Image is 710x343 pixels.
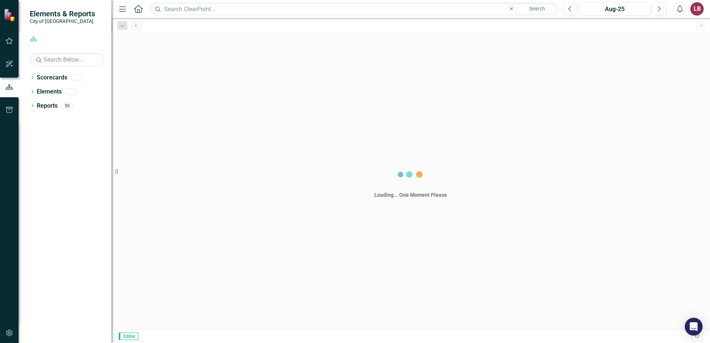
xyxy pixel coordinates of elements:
input: Search ClearPoint... [150,3,558,16]
a: Scorecards [37,73,67,82]
small: City of [GEOGRAPHIC_DATA] [30,18,95,24]
span: Search [529,6,545,12]
img: ClearPoint Strategy [4,9,17,22]
button: Aug-25 [579,2,650,16]
div: 50 [61,102,73,109]
span: Editor [119,333,139,340]
a: Elements [37,88,62,96]
button: LB [690,2,704,16]
div: Open Intercom Messenger [685,318,703,336]
div: Loading... One Moment Please [374,191,447,199]
button: Search [519,4,556,14]
div: Aug-25 [582,5,648,14]
input: Search Below... [30,53,104,66]
span: Elements & Reports [30,9,95,18]
a: Reports [37,102,58,110]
